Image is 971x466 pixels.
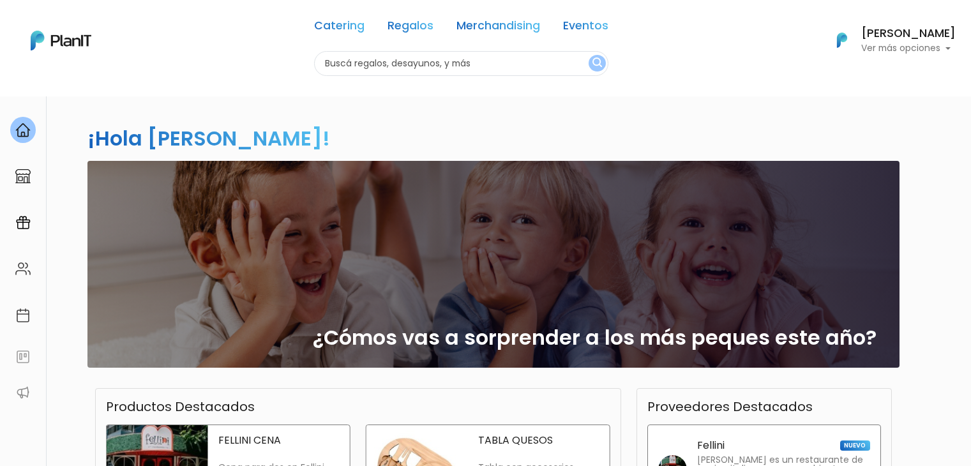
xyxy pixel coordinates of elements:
img: PlanIt Logo [31,31,91,50]
h6: [PERSON_NAME] [861,28,956,40]
a: Catering [314,20,365,36]
img: PlanIt Logo [828,26,856,54]
h2: ¿Cómos vas a sorprender a los más peques este año? [313,326,877,350]
img: partners-52edf745621dab592f3b2c58e3bca9d71375a7ef29c3b500c9f145b62cc070d4.svg [15,385,31,400]
img: people-662611757002400ad9ed0e3c099ab2801c6687ba6c219adb57efc949bc21e19d.svg [15,261,31,276]
p: FELLINI CENA [218,435,340,446]
img: calendar-87d922413cdce8b2cf7b7f5f62616a5cf9e4887200fb71536465627b3292af00.svg [15,308,31,323]
span: NUEVO [840,440,869,451]
p: Ver más opciones [861,44,956,53]
p: Fellini [697,440,725,451]
img: feedback-78b5a0c8f98aac82b08bfc38622c3050aee476f2c9584af64705fc4e61158814.svg [15,349,31,365]
img: marketplace-4ceaa7011d94191e9ded77b95e3339b90024bf715f7c57f8cf31f2d8c509eaba.svg [15,169,31,184]
input: Buscá regalos, desayunos, y más [314,51,608,76]
h2: ¡Hola [PERSON_NAME]! [87,124,330,153]
p: TABLA QUESOS [478,435,599,446]
img: campaigns-02234683943229c281be62815700db0a1741e53638e28bf9629b52c665b00959.svg [15,215,31,230]
img: home-e721727adea9d79c4d83392d1f703f7f8bce08238fde08b1acbfd93340b81755.svg [15,123,31,138]
img: search_button-432b6d5273f82d61273b3651a40e1bd1b912527efae98b1b7a1b2c0702e16a8d.svg [592,57,602,70]
h3: Proveedores Destacados [647,399,813,414]
a: Merchandising [456,20,540,36]
h3: Productos Destacados [106,399,255,414]
a: Eventos [563,20,608,36]
button: PlanIt Logo [PERSON_NAME] Ver más opciones [820,24,956,57]
a: Regalos [388,20,433,36]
